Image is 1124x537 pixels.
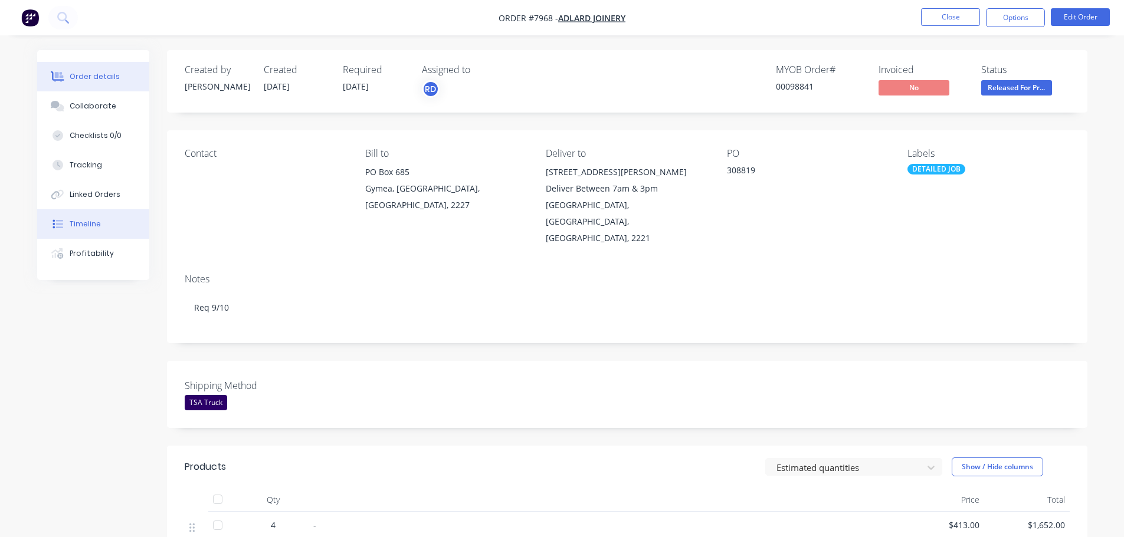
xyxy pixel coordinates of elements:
[70,71,120,82] div: Order details
[185,289,1070,325] div: Req 9/10
[70,219,101,229] div: Timeline
[365,148,527,159] div: Bill to
[776,64,864,75] div: MYOB Order #
[70,101,116,111] div: Collaborate
[422,80,440,98] button: RD
[558,12,625,24] a: Adlard Joinery
[37,62,149,91] button: Order details
[907,164,965,174] div: DETAILED JOB
[70,189,120,200] div: Linked Orders
[981,64,1070,75] div: Status
[546,197,707,246] div: [GEOGRAPHIC_DATA], [GEOGRAPHIC_DATA], [GEOGRAPHIC_DATA], 2221
[264,81,290,92] span: [DATE]
[546,164,707,197] div: [STREET_ADDRESS][PERSON_NAME] Deliver Between 7am & 3pm
[313,519,316,531] span: -
[899,488,984,512] div: Price
[343,81,369,92] span: [DATE]
[365,164,527,180] div: PO Box 685
[1051,8,1110,26] button: Edit Order
[185,378,332,393] label: Shipping Method
[365,164,527,213] div: PO Box 685Gymea, [GEOGRAPHIC_DATA], [GEOGRAPHIC_DATA], 2227
[185,274,1070,285] div: Notes
[37,180,149,209] button: Linked Orders
[37,121,149,150] button: Checklists 0/0
[185,395,227,410] div: TSA Truck
[37,239,149,268] button: Profitability
[271,519,276,531] span: 4
[546,148,707,159] div: Deliver to
[727,164,874,180] div: 308819
[879,80,949,95] span: No
[981,80,1052,95] span: Released For Pr...
[546,164,707,246] div: [STREET_ADDRESS][PERSON_NAME] Deliver Between 7am & 3pm[GEOGRAPHIC_DATA], [GEOGRAPHIC_DATA], [GEO...
[952,457,1043,476] button: Show / Hide columns
[70,160,102,170] div: Tracking
[264,64,329,75] div: Created
[185,148,346,159] div: Contact
[776,80,864,93] div: 00098841
[981,80,1052,98] button: Released For Pr...
[879,64,967,75] div: Invoiced
[727,148,889,159] div: PO
[185,80,250,93] div: [PERSON_NAME]
[984,488,1070,512] div: Total
[37,209,149,239] button: Timeline
[499,12,558,24] span: Order #7968 -
[70,130,122,141] div: Checklists 0/0
[21,9,39,27] img: Factory
[37,91,149,121] button: Collaborate
[986,8,1045,27] button: Options
[185,64,250,75] div: Created by
[921,8,980,26] button: Close
[903,519,979,531] span: $413.00
[365,180,527,213] div: Gymea, [GEOGRAPHIC_DATA], [GEOGRAPHIC_DATA], 2227
[37,150,149,180] button: Tracking
[989,519,1065,531] span: $1,652.00
[907,148,1069,159] div: Labels
[185,460,226,474] div: Products
[343,64,408,75] div: Required
[238,488,309,512] div: Qty
[70,248,114,259] div: Profitability
[422,64,540,75] div: Assigned to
